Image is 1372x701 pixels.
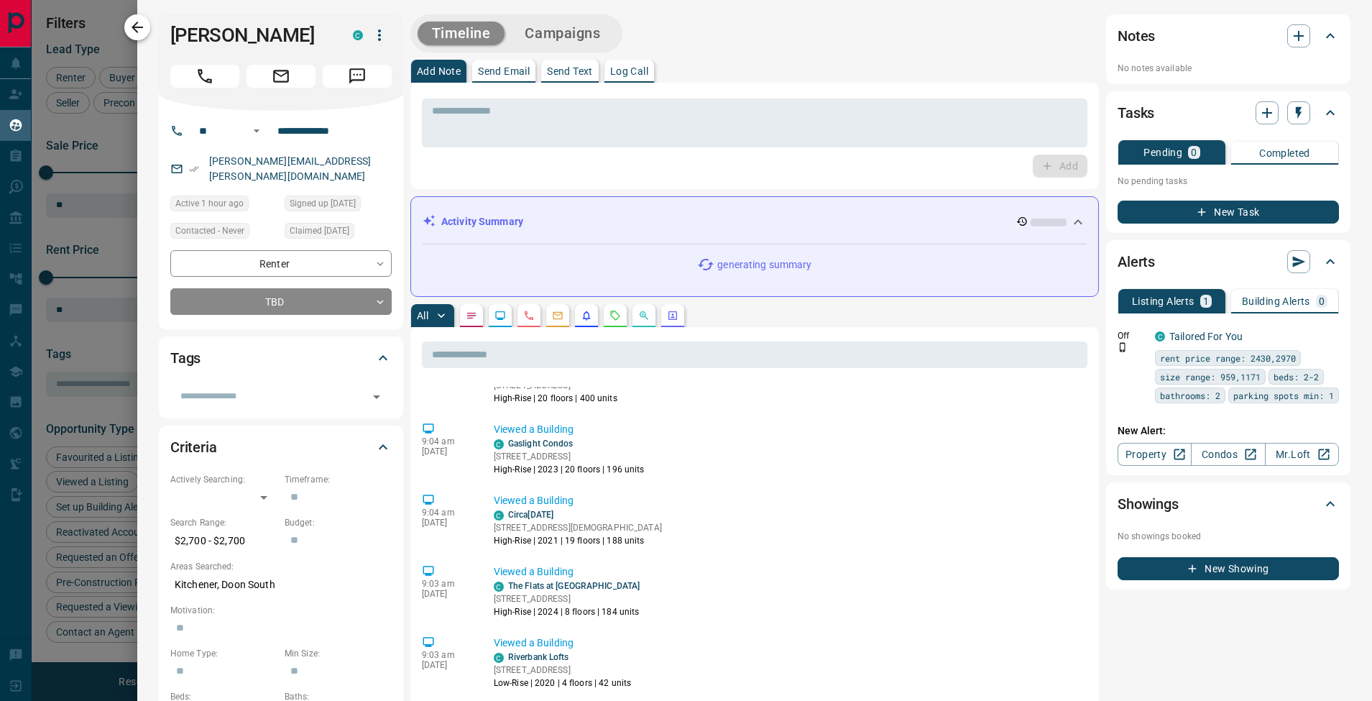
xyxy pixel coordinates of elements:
[547,66,593,76] p: Send Text
[494,677,631,689] p: Low-Rise | 2020 | 4 floors | 42 units
[170,436,217,459] h2: Criteria
[422,589,472,599] p: [DATE]
[323,65,392,88] span: Message
[466,310,477,321] svg: Notes
[1118,557,1339,580] button: New Showing
[422,508,472,518] p: 9:04 am
[667,310,678,321] svg: Agent Actions
[170,529,277,553] p: $2,700 - $2,700
[1233,388,1334,403] span: parking spots min: 1
[1118,329,1146,342] p: Off
[1155,331,1165,342] div: condos.ca
[290,224,349,238] span: Claimed [DATE]
[494,493,1082,508] p: Viewed a Building
[1259,148,1310,158] p: Completed
[422,579,472,589] p: 9:03 am
[1118,342,1128,352] svg: Push Notification Only
[494,605,640,618] p: High-Rise | 2024 | 8 floors | 184 units
[552,310,563,321] svg: Emails
[170,647,277,660] p: Home Type:
[1118,96,1339,130] div: Tasks
[170,473,277,486] p: Actively Searching:
[417,311,428,321] p: All
[494,392,617,405] p: High-Rise | 20 floors | 400 units
[508,652,569,662] a: Riverbank Lofts
[1118,250,1155,273] h2: Alerts
[717,257,811,272] p: generating summary
[170,430,392,464] div: Criteria
[170,65,239,88] span: Call
[189,164,199,174] svg: Email Verified
[248,122,265,139] button: Open
[170,516,277,529] p: Search Range:
[1118,170,1339,192] p: No pending tasks
[1143,147,1182,157] p: Pending
[1118,19,1339,53] div: Notes
[422,518,472,528] p: [DATE]
[353,30,363,40] div: condos.ca
[523,310,535,321] svg: Calls
[494,534,662,547] p: High-Rise | 2021 | 19 floors | 188 units
[367,387,387,407] button: Open
[290,196,356,211] span: Signed up [DATE]
[423,209,1087,235] div: Activity Summary
[170,341,392,375] div: Tags
[170,347,201,370] h2: Tags
[1118,62,1339,75] p: No notes available
[1118,443,1192,466] a: Property
[209,155,372,182] a: [PERSON_NAME][EMAIL_ADDRESS][PERSON_NAME][DOMAIN_NAME]
[1118,492,1179,516] h2: Showings
[508,581,640,591] a: The Flats at [GEOGRAPHIC_DATA]
[494,439,504,449] div: condos.ca
[441,214,523,229] p: Activity Summary
[175,196,244,211] span: Active 1 hour ago
[494,521,662,534] p: [STREET_ADDRESS][DEMOGRAPHIC_DATA]
[170,560,392,573] p: Areas Searched:
[494,664,631,677] p: [STREET_ADDRESS]
[494,636,1082,651] p: Viewed a Building
[1160,351,1296,365] span: rent price range: 2430,2970
[510,22,614,45] button: Campaigns
[170,573,392,597] p: Kitchener, Doon South
[638,310,650,321] svg: Opportunities
[1203,296,1209,306] p: 1
[170,196,277,216] div: Mon Aug 18 2025
[1242,296,1310,306] p: Building Alerts
[494,564,1082,579] p: Viewed a Building
[494,510,504,521] div: condos.ca
[494,582,504,592] div: condos.ca
[247,65,316,88] span: Email
[422,650,472,660] p: 9:03 am
[581,310,592,321] svg: Listing Alerts
[1160,370,1261,384] span: size range: 959,1171
[1132,296,1194,306] p: Listing Alerts
[508,439,574,449] a: Gaslight Condos
[422,660,472,670] p: [DATE]
[478,66,530,76] p: Send Email
[285,223,392,243] div: Sun Aug 17 2025
[1169,331,1243,342] a: Tailored For You
[508,510,553,520] a: Circa[DATE]
[1118,244,1339,279] div: Alerts
[609,310,621,321] svg: Requests
[1118,101,1154,124] h2: Tasks
[1274,370,1319,384] span: beds: 2-2
[1191,443,1265,466] a: Condos
[422,436,472,446] p: 9:04 am
[494,310,506,321] svg: Lead Browsing Activity
[285,516,392,529] p: Budget:
[418,22,505,45] button: Timeline
[170,24,331,47] h1: [PERSON_NAME]
[170,250,392,277] div: Renter
[1118,201,1339,224] button: New Task
[494,422,1082,437] p: Viewed a Building
[417,66,461,76] p: Add Note
[285,647,392,660] p: Min Size:
[1319,296,1325,306] p: 0
[1118,423,1339,439] p: New Alert:
[285,473,392,486] p: Timeframe:
[170,604,392,617] p: Motivation:
[1160,388,1220,403] span: bathrooms: 2
[170,288,392,315] div: TBD
[494,450,645,463] p: [STREET_ADDRESS]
